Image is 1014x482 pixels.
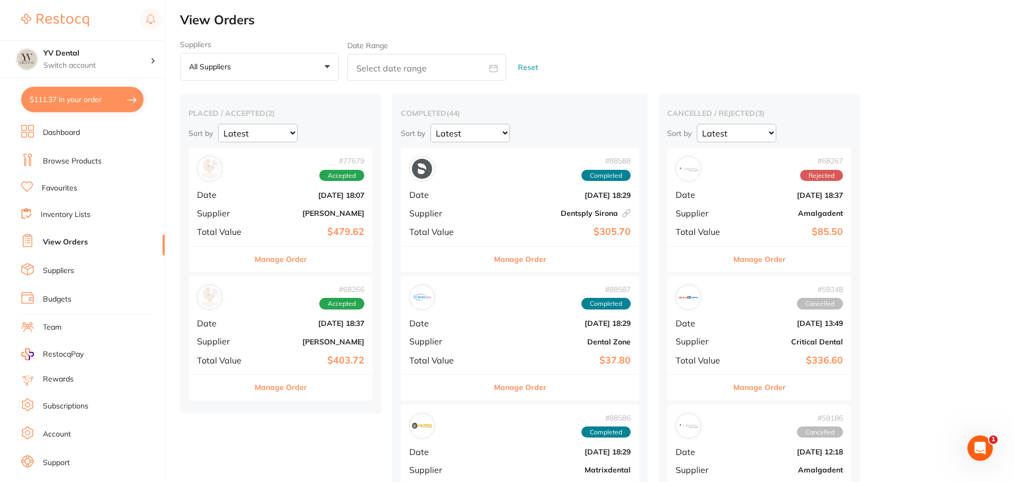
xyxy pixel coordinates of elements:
b: $479.62 [258,226,364,238]
img: Restocq Logo [21,14,89,26]
span: Rejected [800,170,843,181]
span: # 88588 [581,157,631,165]
span: # 88586 [581,414,631,422]
img: Adam Dental [200,159,220,179]
img: YV Dental [16,49,38,70]
h2: completed ( 44 ) [401,108,639,118]
span: # 88587 [581,285,631,294]
button: Manage Order [733,375,786,400]
span: # 68266 [319,285,364,294]
a: Suppliers [43,266,74,276]
span: Completed [581,426,631,438]
button: Manage Order [494,375,546,400]
span: 1 [989,435,998,444]
a: Restocq Logo [21,8,89,32]
span: Supplier [197,208,250,218]
span: Cancelled [797,426,843,438]
button: Reset [515,53,541,81]
span: # 59186 [797,414,843,422]
b: [DATE] 18:29 [489,448,631,456]
b: Dental Zone [489,338,631,346]
span: Date [409,319,480,328]
a: RestocqPay [21,348,84,360]
h4: YV Dental [43,48,150,59]
b: $336.60 [737,355,843,366]
b: Dentsply Sirona [489,209,631,217]
a: Rewards [43,374,74,385]
span: Total Value [409,227,480,237]
p: All suppliers [189,62,235,71]
span: Date [197,319,250,328]
a: Account [43,429,71,440]
span: Supplier [676,465,729,475]
span: Accepted [319,298,364,310]
button: Manage Order [733,247,786,272]
p: Switch account [43,60,150,71]
img: Critical Dental [678,287,698,307]
span: Total Value [197,356,250,365]
p: Sort by [667,129,692,138]
a: Browse Products [43,156,102,167]
input: Select date range [347,54,506,81]
button: Manage Order [255,247,307,272]
b: $37.80 [489,355,631,366]
img: Dental Zone [412,287,432,307]
b: $85.50 [737,226,843,238]
h2: cancelled / rejected ( 3 ) [667,108,851,118]
a: Budgets [43,294,71,305]
img: Dentsply Sirona [412,159,432,179]
a: Subscriptions [43,401,88,412]
span: Supplier [676,337,729,346]
div: Adam Dental#77679AcceptedDate[DATE] 18:07Supplier[PERSON_NAME]Total Value$479.62Manage Order [189,148,373,272]
div: Adam Dental#68266AcceptedDate[DATE] 18:37Supplier[PERSON_NAME]Total Value$403.72Manage Order [189,276,373,401]
b: [DATE] 18:07 [258,191,364,199]
img: Adam Dental [200,287,220,307]
span: Total Value [197,227,250,237]
p: Sort by [189,129,213,138]
b: [DATE] 18:29 [489,319,631,328]
button: $111.37 in your order [21,87,143,112]
button: Manage Order [494,247,546,272]
span: Total Value [676,227,729,237]
h2: placed / accepted ( 2 ) [189,108,373,118]
b: Amalgadent [737,209,843,217]
a: Inventory Lists [41,210,91,220]
p: Sort by [401,129,425,138]
label: Date Range [347,41,388,50]
span: Date [676,190,729,199]
span: Date [409,447,480,457]
span: Supplier [409,208,480,218]
span: Completed [581,298,631,310]
span: Cancelled [797,298,843,310]
a: Team [43,322,61,333]
b: [DATE] 18:29 [489,191,631,199]
span: # 77679 [319,157,364,165]
span: # 59248 [797,285,843,294]
img: RestocqPay [21,348,34,360]
a: Favourites [42,183,77,194]
b: [DATE] 12:18 [737,448,843,456]
button: All suppliers [180,53,339,81]
span: Supplier [409,465,480,475]
iframe: Intercom live chat [967,435,993,461]
span: RestocqPay [43,349,84,360]
span: Date [676,319,729,328]
span: Supplier [676,208,729,218]
button: Manage Order [255,375,307,400]
span: # 68267 [800,157,843,165]
b: $305.70 [489,226,631,238]
b: [DATE] 18:37 [258,319,364,328]
b: Amalgadent [737,466,843,474]
img: Amalgadent [678,159,698,179]
span: Total Value [676,356,729,365]
b: Matrixdental [489,466,631,474]
h2: View Orders [180,13,1014,28]
span: Supplier [409,337,480,346]
a: View Orders [43,237,88,248]
b: [DATE] 13:49 [737,319,843,328]
span: Total Value [409,356,480,365]
img: Amalgadent [678,416,698,436]
span: Date [409,190,480,199]
b: [DATE] 18:37 [737,191,843,199]
a: Dashboard [43,128,80,138]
